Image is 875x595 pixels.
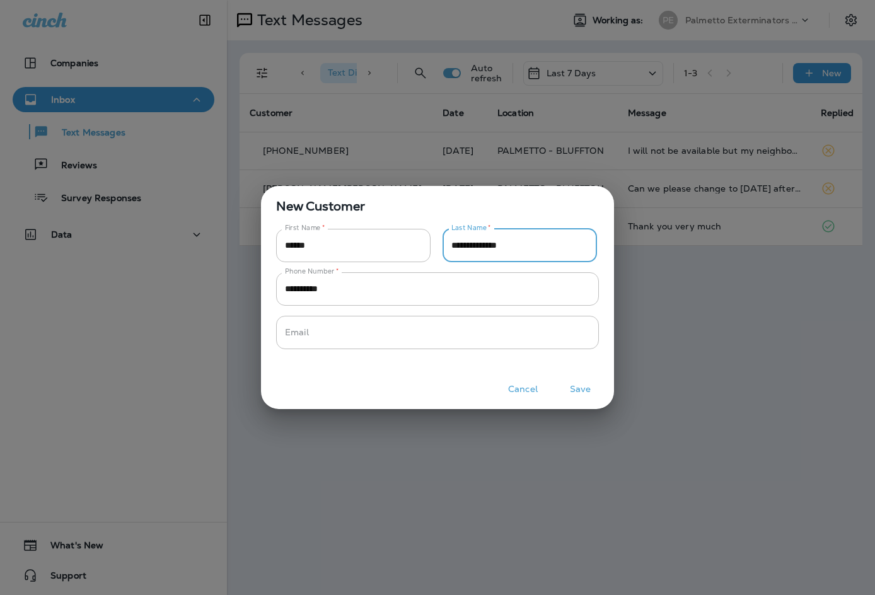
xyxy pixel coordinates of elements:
label: Last Name [451,223,491,233]
label: Phone Number [285,267,339,276]
button: Cancel [499,379,547,399]
label: First Name [285,223,325,233]
button: Save [557,379,604,399]
span: New Customer [261,186,614,216]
